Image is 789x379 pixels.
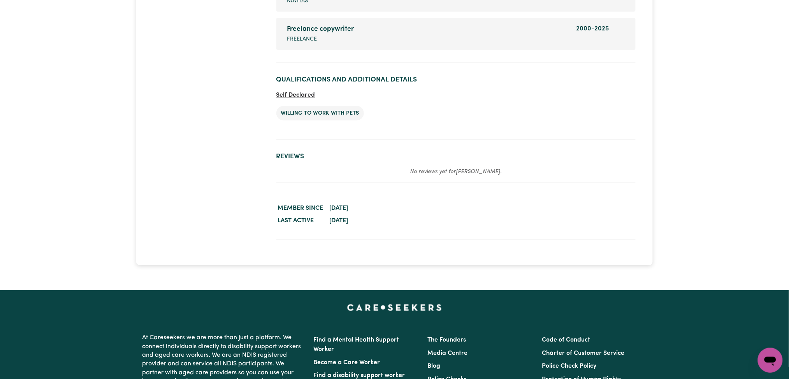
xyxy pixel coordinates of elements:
li: Willing to work with pets [276,106,364,121]
span: Self Declared [276,92,315,98]
span: 2000 - 2025 [576,26,609,32]
iframe: Button to launch messaging window [758,348,783,373]
a: Blog [428,363,441,370]
a: Code of Conduct [542,337,590,344]
h2: Qualifications and Additional Details [276,76,636,84]
a: Find a disability support worker [314,373,405,379]
a: Become a Care Worker [314,360,380,366]
a: Media Centre [428,351,468,357]
span: Freelance [287,35,317,44]
time: [DATE] [330,218,348,224]
a: Careseekers home page [347,304,442,310]
dt: Member since [276,202,325,214]
h2: Reviews [276,152,636,161]
a: The Founders [428,337,466,344]
dt: Last active [276,214,325,227]
a: Police Check Policy [542,363,596,370]
div: Freelance copywriter [287,24,567,34]
a: Find a Mental Health Support Worker [314,337,399,353]
time: [DATE] [330,205,348,211]
em: No reviews yet for [PERSON_NAME] . [410,169,502,175]
a: Charter of Customer Service [542,351,624,357]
